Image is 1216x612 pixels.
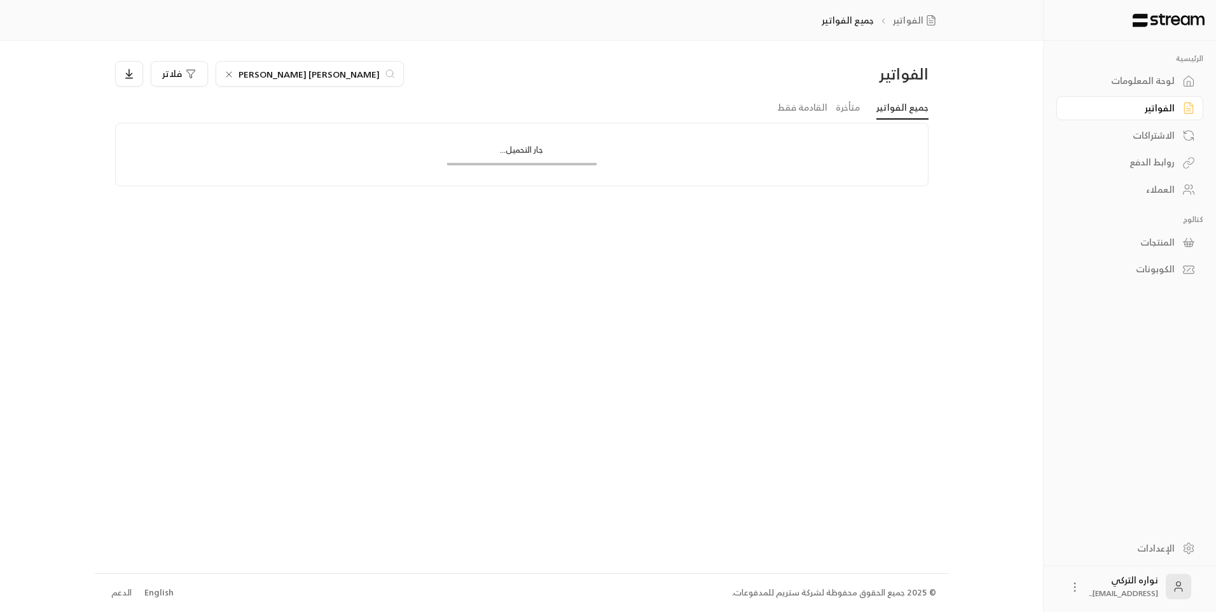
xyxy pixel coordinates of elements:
div: المنتجات [1072,236,1175,249]
a: الاشتراكات [1056,123,1203,148]
a: روابط الدفع [1056,150,1203,175]
div: الإعدادات [1072,542,1175,555]
span: [EMAIL_ADDRESS]... [1089,587,1158,600]
a: المنتجات [1056,230,1203,254]
div: © 2025 جميع الحقوق محفوظة لشركة ستريم للمدفوعات. [732,587,936,599]
div: روابط الدفع [1072,156,1175,169]
p: كتالوج [1056,214,1203,225]
a: القادمة فقط [777,97,827,119]
a: الدعم [107,581,136,604]
div: الفواتير [1072,102,1175,115]
input: ابحث باسم العميل أو رقم الهاتف [239,67,380,81]
div: العملاء [1072,183,1175,196]
a: العملاء [1056,177,1203,202]
a: جميع الفواتير [876,97,929,120]
span: فلاتر [162,69,182,78]
div: نواره التركي [1089,574,1158,599]
div: الكوبونات [1072,263,1175,275]
div: لوحة المعلومات [1072,74,1175,87]
p: الرئيسية [1056,53,1203,64]
div: الفواتير [734,64,928,84]
a: متأخرة [836,97,860,119]
a: الكوبونات [1056,257,1203,282]
a: الفواتير [1056,96,1203,121]
button: فلاتر [151,61,208,87]
img: Logo [1131,13,1206,27]
nav: breadcrumb [822,14,941,27]
div: جار التحميل... [447,144,597,162]
p: جميع الفواتير [822,14,874,27]
a: لوحة المعلومات [1056,69,1203,94]
div: English [144,587,174,599]
div: الاشتراكات [1072,129,1175,142]
a: الفواتير [893,14,941,27]
a: الإعدادات [1056,536,1203,560]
